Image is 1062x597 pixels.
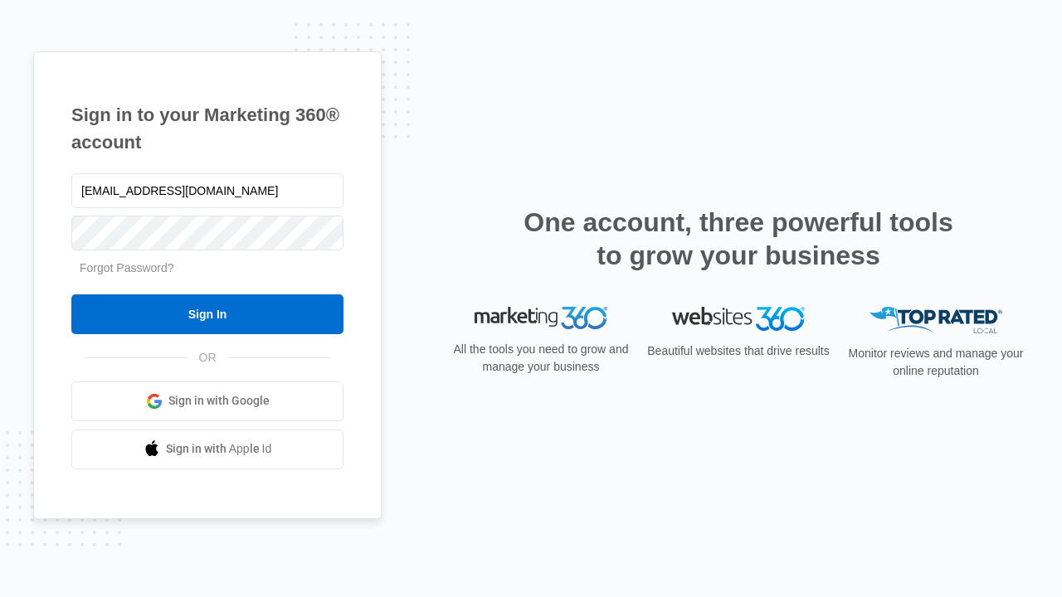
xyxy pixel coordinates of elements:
[71,294,343,334] input: Sign In
[188,349,228,366] span: OR
[80,261,174,274] a: Forgot Password?
[870,307,1002,334] img: Top Rated Local
[672,307,805,331] img: Websites 360
[71,173,343,208] input: Email
[645,342,831,360] p: Beautiful websites that drive results
[448,341,634,376] p: All the tools you need to grow and manage your business
[71,101,343,156] h1: Sign in to your Marketing 360® account
[71,381,343,421] a: Sign in with Google
[166,440,272,458] span: Sign in with Apple Id
[71,430,343,469] a: Sign in with Apple Id
[519,206,958,272] h2: One account, three powerful tools to grow your business
[168,392,270,410] span: Sign in with Google
[843,345,1029,380] p: Monitor reviews and manage your online reputation
[475,307,607,330] img: Marketing 360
